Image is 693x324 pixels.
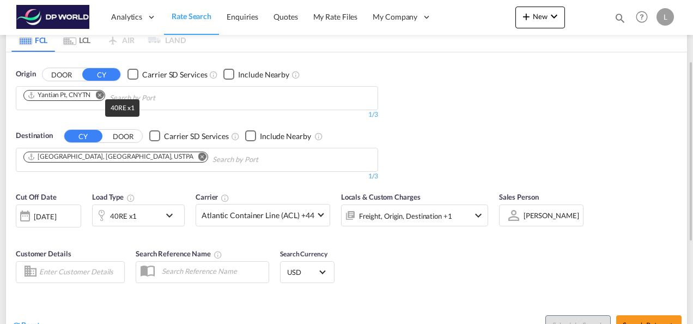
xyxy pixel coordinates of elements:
span: My Rate Files [313,12,358,21]
div: Include Nearby [238,69,289,80]
button: Remove [191,152,208,163]
span: Customer Details [16,249,71,258]
md-tab-item: FCL [11,28,55,52]
span: Load Type [92,193,135,201]
span: Quotes [273,12,297,21]
md-tab-item: LCL [55,28,99,52]
md-icon: icon-chevron-down [548,10,561,23]
md-icon: icon-chevron-down [472,209,485,222]
div: [DATE] [16,205,81,227]
span: Cut Off Date [16,193,57,201]
span: My Company [373,11,417,22]
md-icon: icon-magnify [614,12,626,24]
md-chips-wrap: Chips container. Use arrow keys to select chips. [22,87,217,107]
md-select: Sales Person: Luis Cruz [522,207,580,223]
md-icon: Your search will be saved by the below given name [214,250,222,259]
img: c08ca190194411f088ed0f3ba295208c.png [16,5,90,29]
div: Tampa, FL, USTPA [27,152,193,161]
input: Chips input. [110,89,213,107]
span: Search Reference Name [136,249,222,258]
input: Search Reference Name [156,263,269,279]
button: CY [64,130,102,142]
md-icon: Unchecked: Search for CY (Container Yard) services for all selected carriers.Checked : Search for... [209,70,218,79]
button: DOOR [104,130,142,142]
button: CY [82,68,120,81]
span: Sales Person [499,193,539,201]
span: Atlantic Container Line (ACL) +44 [202,210,314,221]
span: Destination [16,130,53,141]
span: 40RE x1 [111,104,134,112]
div: L [656,8,674,26]
md-checkbox: Checkbox No Ink [245,130,311,142]
div: Press delete to remove this chip. [27,152,196,161]
div: Yantian Pt, CNYTN [27,91,90,100]
span: New [520,12,561,21]
div: Carrier SD Services [142,69,207,80]
div: Carrier SD Services [164,131,229,142]
span: Origin [16,69,35,80]
md-icon: Unchecked: Search for CY (Container Yard) services for all selected carriers.Checked : Search for... [231,132,240,141]
md-icon: icon-information-outline [126,194,135,202]
div: Include Nearby [260,131,311,142]
md-icon: icon-chevron-down [163,209,181,222]
span: Locals & Custom Charges [341,193,421,201]
div: 1/3 [16,110,378,119]
div: 40RE x1icon-chevron-down [92,205,185,226]
span: Enquiries [227,12,258,21]
button: icon-plus 400-fgNewicon-chevron-down [515,7,565,28]
div: Help [633,8,656,27]
span: USD [287,267,318,277]
input: Enter Customer Details [39,264,121,280]
span: Carrier [196,193,229,201]
span: Rate Search [172,11,211,21]
md-icon: Unchecked: Ignores neighbouring ports when fetching rates.Checked : Includes neighbouring ports w... [314,132,323,141]
span: Analytics [111,11,142,22]
md-pagination-wrapper: Use the left and right arrow keys to navigate between tabs [11,28,186,52]
div: 40RE x1 [110,208,137,224]
div: Freight Origin Destination Factory Stuffing [359,208,452,224]
md-select: Select Currency: $ USDUnited States Dollar [286,264,329,280]
md-checkbox: Checkbox No Ink [149,130,229,142]
div: [PERSON_NAME] [524,211,579,220]
div: icon-magnify [614,12,626,28]
md-icon: The selected Trucker/Carrierwill be displayed in the rate results If the rates are from another f... [221,194,229,202]
md-datepicker: Select [16,226,24,241]
span: Help [633,8,651,26]
div: [DATE] [34,212,56,221]
span: Search Currency [280,250,327,258]
input: Chips input. [212,151,316,169]
button: Remove [88,91,105,101]
div: Freight Origin Destination Factory Stuffingicon-chevron-down [341,205,488,226]
md-chips-wrap: Chips container. Use arrow keys to select chips. [22,148,320,169]
md-checkbox: Checkbox No Ink [127,69,207,80]
div: Press delete to remove this chip. [27,91,93,100]
md-icon: icon-plus 400-fg [520,10,533,23]
md-icon: Unchecked: Ignores neighbouring ports when fetching rates.Checked : Includes neighbouring ports w... [291,70,300,79]
div: 1/3 [16,172,378,181]
md-checkbox: Checkbox No Ink [223,69,289,80]
button: DOOR [42,68,81,81]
